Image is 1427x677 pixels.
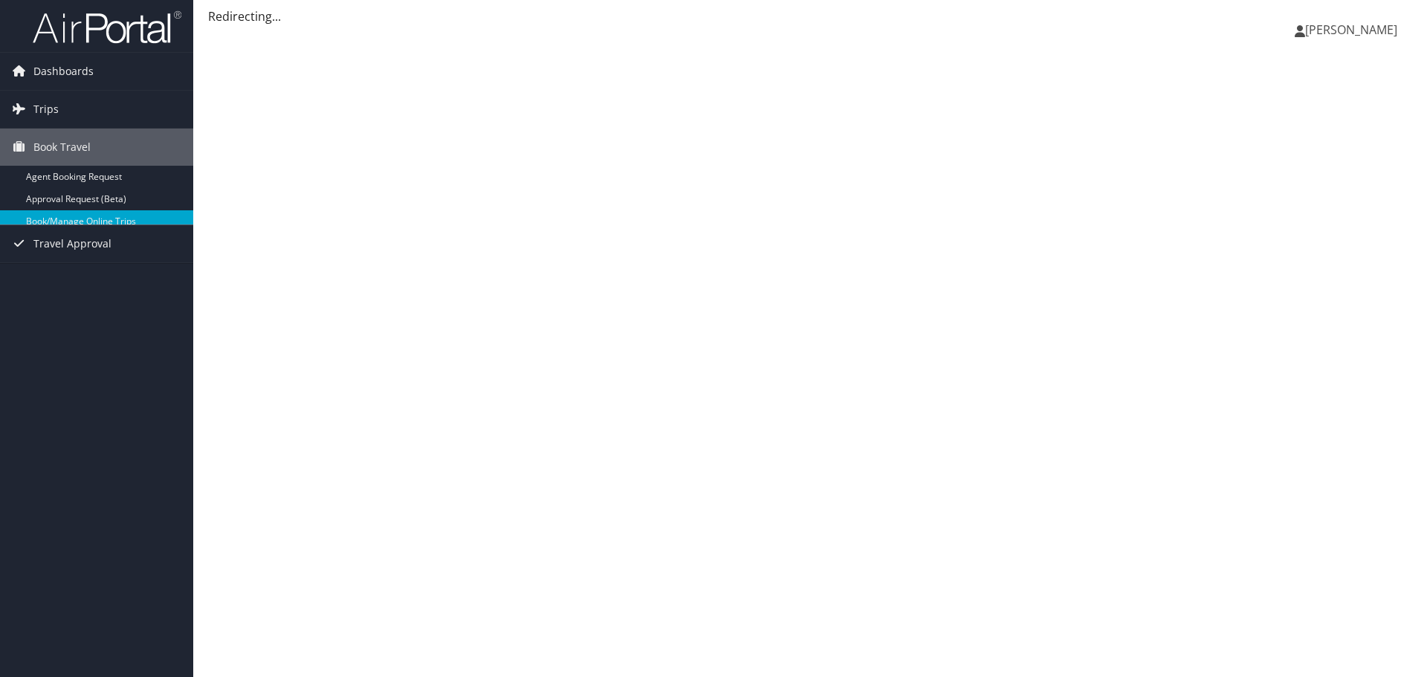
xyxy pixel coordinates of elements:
[33,225,111,262] span: Travel Approval
[33,53,94,90] span: Dashboards
[1305,22,1397,38] span: [PERSON_NAME]
[33,10,181,45] img: airportal-logo.png
[33,129,91,166] span: Book Travel
[208,7,1412,25] div: Redirecting...
[1295,7,1412,52] a: [PERSON_NAME]
[33,91,59,128] span: Trips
